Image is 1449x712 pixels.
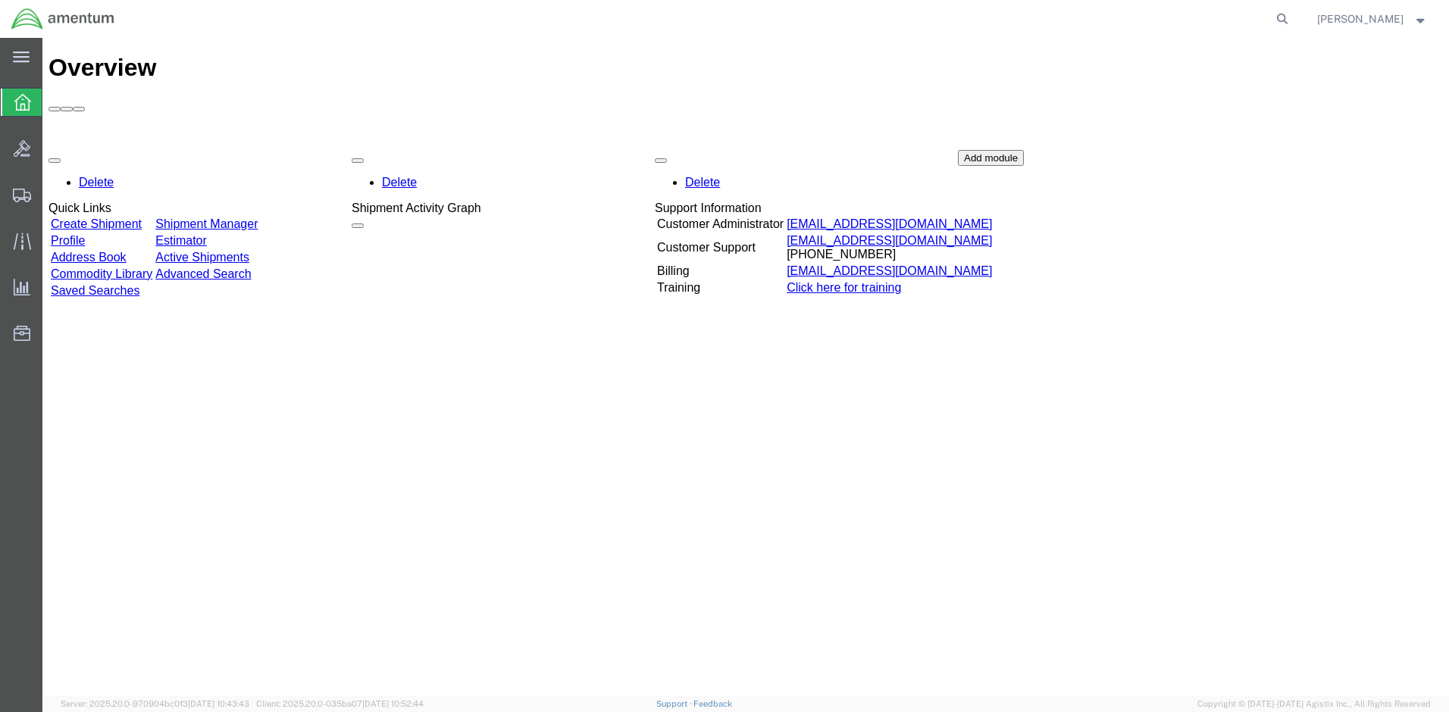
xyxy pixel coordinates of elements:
a: Shipment Manager [113,180,215,192]
button: [PERSON_NAME] [1316,10,1429,28]
div: Support Information [612,164,952,177]
a: Saved Searches [8,246,97,259]
a: Advanced Search [113,230,208,242]
a: Delete [643,138,678,151]
button: Add module [915,112,981,128]
a: Commodity Library [8,230,110,242]
a: [EMAIL_ADDRESS][DOMAIN_NAME] [744,180,950,192]
iframe: FS Legacy Container [42,38,1449,696]
a: Active Shipments [113,213,207,226]
span: Patrick Everett [1317,11,1404,27]
a: Support [656,699,694,708]
a: Profile [8,196,42,209]
span: Copyright © [DATE]-[DATE] Agistix Inc., All Rights Reserved [1197,698,1431,710]
a: Estimator [113,196,164,209]
td: [PHONE_NUMBER] [743,195,950,224]
a: [EMAIL_ADDRESS][DOMAIN_NAME] [744,226,950,239]
a: Click here for training [744,243,859,256]
span: Client: 2025.20.0-035ba07 [256,699,424,708]
a: Feedback [693,699,732,708]
td: Customer Support [614,195,742,224]
span: [DATE] 10:43:43 [188,699,249,708]
span: Server: 2025.20.0-970904bc0f3 [61,699,249,708]
a: [EMAIL_ADDRESS][DOMAIN_NAME] [744,196,950,209]
td: Training [614,242,742,258]
a: Delete [340,138,374,151]
a: Address Book [8,213,84,226]
img: logo [11,8,115,30]
td: Customer Administrator [614,179,742,194]
span: [DATE] 10:52:44 [362,699,424,708]
td: Billing [614,226,742,241]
